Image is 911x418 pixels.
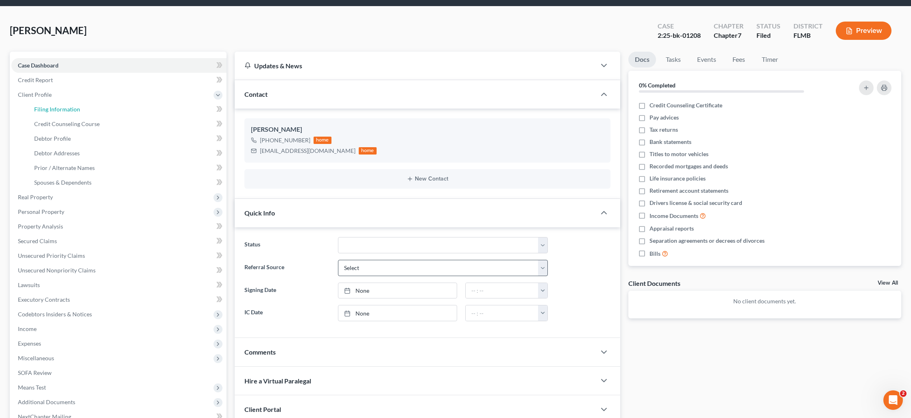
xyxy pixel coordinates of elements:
[18,76,53,83] span: Credit Report
[251,176,604,182] button: New Contact
[649,199,742,207] span: Drivers license & social security card
[18,296,70,303] span: Executory Contracts
[240,260,334,276] label: Referral Source
[359,147,377,155] div: home
[649,101,722,109] span: Credit Counseling Certificate
[11,73,227,87] a: Credit Report
[34,164,95,171] span: Prior / Alternate Names
[649,224,694,233] span: Appraisal reports
[11,234,227,248] a: Secured Claims
[244,348,276,356] span: Comments
[649,162,728,170] span: Recorded mortgages and deeds
[11,366,227,380] a: SOFA Review
[11,58,227,73] a: Case Dashboard
[244,377,311,385] span: Hire a Virtual Paralegal
[18,91,52,98] span: Client Profile
[756,22,780,31] div: Status
[244,61,586,70] div: Updates & News
[338,305,457,321] a: None
[28,146,227,161] a: Debtor Addresses
[628,52,656,67] a: Docs
[338,283,457,298] a: None
[18,340,41,347] span: Expenses
[466,305,538,321] input: -- : --
[11,219,227,234] a: Property Analysis
[635,297,895,305] p: No client documents yet.
[756,31,780,40] div: Filed
[649,237,765,245] span: Separation agreements or decrees of divorces
[659,52,687,67] a: Tasks
[28,102,227,117] a: Filing Information
[649,126,678,134] span: Tax returns
[755,52,785,67] a: Timer
[691,52,723,67] a: Events
[34,106,80,113] span: Filing Information
[251,125,604,135] div: [PERSON_NAME]
[878,280,898,286] a: View All
[18,398,75,405] span: Additional Documents
[793,31,823,40] div: FLMB
[714,31,743,40] div: Chapter
[649,174,706,183] span: Life insurance policies
[244,209,275,217] span: Quick Info
[793,22,823,31] div: District
[11,278,227,292] a: Lawsuits
[18,194,53,200] span: Real Property
[18,384,46,391] span: Means Test
[628,279,680,287] div: Client Documents
[649,187,728,195] span: Retirement account statements
[18,267,96,274] span: Unsecured Nonpriority Claims
[639,82,676,89] strong: 0% Completed
[649,212,698,220] span: Income Documents
[466,283,538,298] input: -- : --
[18,311,92,318] span: Codebtors Insiders & Notices
[240,283,334,299] label: Signing Date
[34,150,80,157] span: Debtor Addresses
[726,52,752,67] a: Fees
[18,369,52,376] span: SOFA Review
[34,120,100,127] span: Credit Counseling Course
[28,131,227,146] a: Debtor Profile
[11,263,227,278] a: Unsecured Nonpriority Claims
[10,24,87,36] span: [PERSON_NAME]
[18,62,59,69] span: Case Dashboard
[883,390,903,410] iframe: Intercom live chat
[900,390,907,397] span: 2
[658,22,701,31] div: Case
[18,252,85,259] span: Unsecured Priority Claims
[18,281,40,288] span: Lawsuits
[260,136,310,144] div: [PHONE_NUMBER]
[18,208,64,215] span: Personal Property
[649,138,691,146] span: Bank statements
[18,223,63,230] span: Property Analysis
[28,161,227,175] a: Prior / Alternate Names
[244,90,268,98] span: Contact
[836,22,891,40] button: Preview
[34,135,71,142] span: Debtor Profile
[658,31,701,40] div: 2:25-bk-01208
[240,237,334,253] label: Status
[714,22,743,31] div: Chapter
[649,250,660,258] span: Bills
[18,355,54,361] span: Miscellaneous
[34,179,92,186] span: Spouses & Dependents
[240,305,334,321] label: IC Date
[260,147,355,155] div: [EMAIL_ADDRESS][DOMAIN_NAME]
[18,237,57,244] span: Secured Claims
[738,31,741,39] span: 7
[28,175,227,190] a: Spouses & Dependents
[649,113,679,122] span: Pay advices
[314,137,331,144] div: home
[11,248,227,263] a: Unsecured Priority Claims
[11,292,227,307] a: Executory Contracts
[649,150,708,158] span: Titles to motor vehicles
[28,117,227,131] a: Credit Counseling Course
[244,405,281,413] span: Client Portal
[18,325,37,332] span: Income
